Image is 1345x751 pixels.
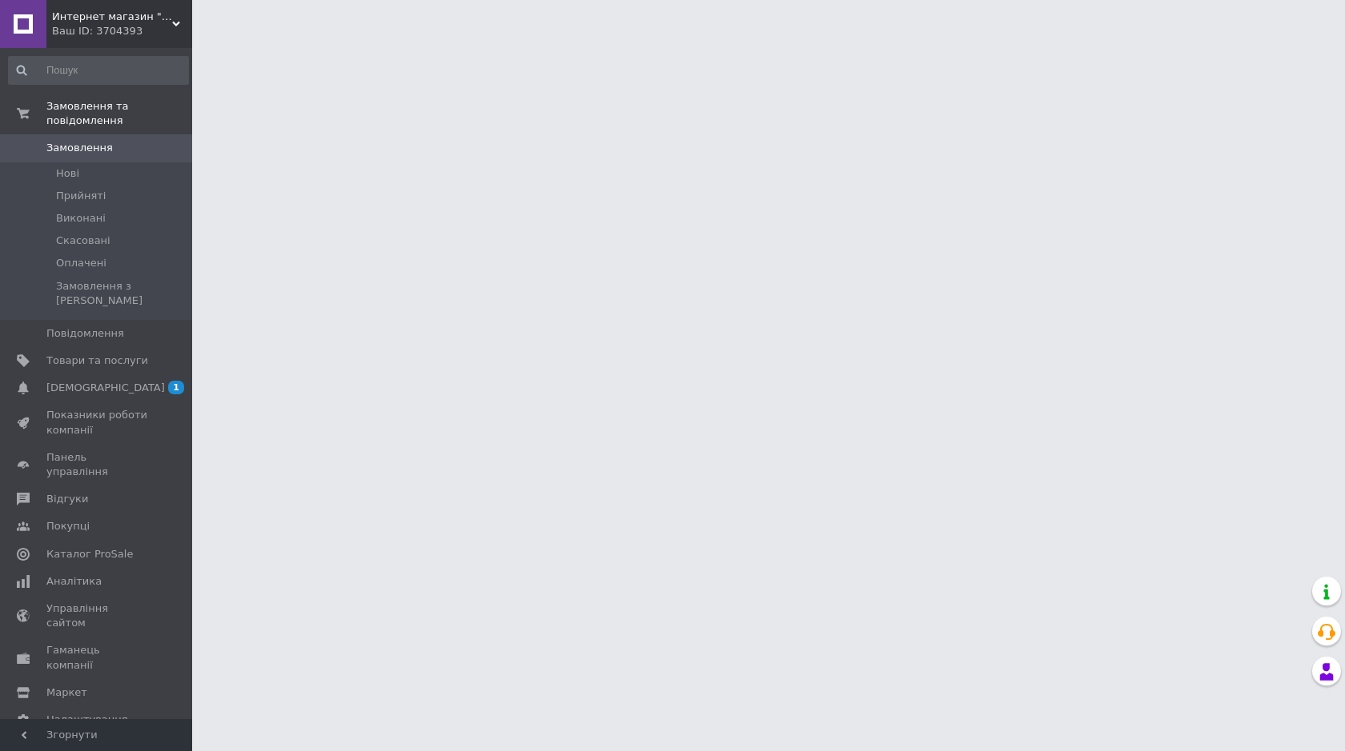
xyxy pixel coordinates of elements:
span: Панель управління [46,450,148,479]
span: Интернет магазин "Рыбалка" [52,10,172,24]
span: Каталог ProSale [46,547,133,561]
span: Скасовані [56,234,110,248]
span: Відгуки [46,492,88,506]
span: Повідомлення [46,326,124,341]
span: Оплачені [56,256,106,270]
span: Налаштування [46,713,128,727]
span: Показники роботи компанії [46,408,148,437]
span: Виконані [56,211,106,226]
span: Маркет [46,685,87,700]
span: Прийняті [56,189,106,203]
span: [DEMOGRAPHIC_DATA] [46,381,165,395]
span: Замовлення та повідомлення [46,99,192,128]
span: Замовлення [46,141,113,155]
span: Покупці [46,519,90,533]
span: Гаманець компанії [46,643,148,672]
span: 1 [168,381,184,394]
span: Аналітика [46,574,102,589]
span: Замовлення з [PERSON_NAME] [56,279,187,308]
span: Товари та послуги [46,354,148,368]
div: Ваш ID: 3704393 [52,24,192,38]
span: Нові [56,166,79,181]
input: Пошук [8,56,189,85]
span: Управління сайтом [46,601,148,630]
